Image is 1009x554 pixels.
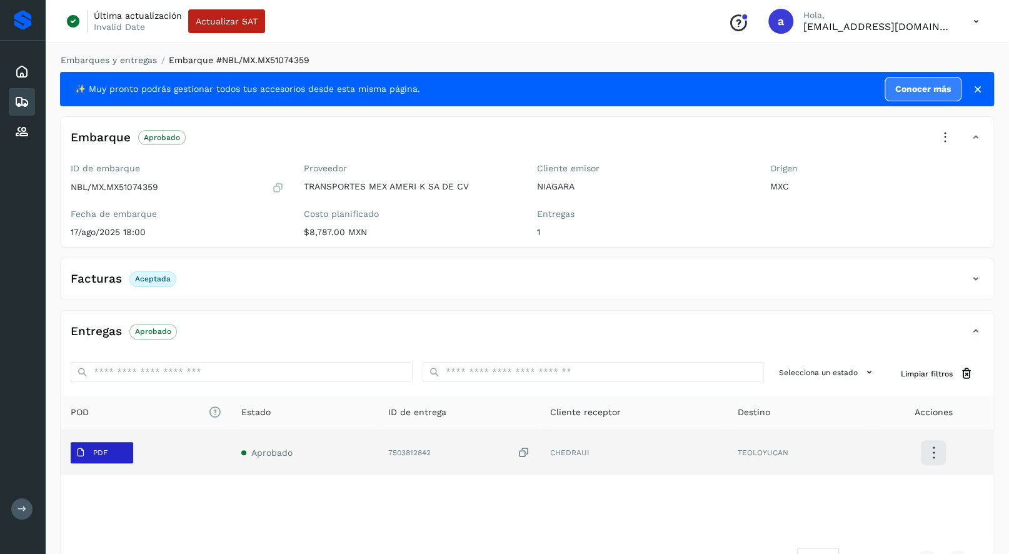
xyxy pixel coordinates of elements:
[71,131,131,145] h4: Embarque
[9,58,35,86] div: Inicio
[304,181,517,192] p: TRANSPORTES MEX AMERI K SA DE CV
[71,182,158,193] p: NBL/MX.MX51074359
[61,127,993,158] div: EmbarqueAprobado
[537,163,750,174] label: Cliente emisor
[737,406,770,419] span: Destino
[71,325,122,339] h4: Entregas
[537,227,750,238] p: 1
[75,83,420,96] span: ✨ Muy pronto podrás gestionar todos tus accesorios desde esta misma página.
[803,10,953,21] p: Hola,
[71,272,122,286] h4: Facturas
[71,209,284,219] label: Fecha de embarque
[388,446,530,460] div: 7503812842
[71,163,284,174] label: ID de embarque
[9,118,35,146] div: Proveedores
[93,448,108,457] p: PDF
[196,17,258,26] span: Actualizar SAT
[770,181,983,192] p: MXC
[135,274,171,283] p: Aceptada
[304,209,517,219] label: Costo planificado
[71,442,133,463] button: PDF
[770,163,983,174] label: Origen
[241,406,271,419] span: Estado
[61,55,157,65] a: Embarques y entregas
[71,406,221,419] span: POD
[537,209,750,219] label: Entregas
[885,77,961,101] a: Conocer más
[94,21,145,33] p: Invalid Date
[537,181,750,192] p: NIAGARA
[304,163,517,174] label: Proveedor
[61,268,993,300] div: FacturasAceptada
[388,406,446,419] span: ID de entrega
[304,227,517,238] p: $8,787.00 MXN
[9,88,35,116] div: Embarques
[727,430,873,475] td: TEOLOYUCAN
[60,54,994,67] nav: breadcrumb
[135,327,171,336] p: Aprobado
[169,55,309,65] span: Embarque #NBL/MX.MX51074359
[550,406,621,419] span: Cliente receptor
[914,406,952,419] span: Acciones
[61,321,993,352] div: EntregasAprobado
[188,9,265,33] button: Actualizar SAT
[774,362,881,383] button: Selecciona un estado
[71,227,284,238] p: 17/ago/2025 18:00
[803,21,953,33] p: aremartinez@niagarawater.com
[251,448,293,458] span: Aprobado
[94,10,182,21] p: Última actualización
[891,362,983,385] button: Limpiar filtros
[144,133,180,142] p: Aprobado
[901,368,953,380] span: Limpiar filtros
[540,430,728,475] td: CHEDRAUI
